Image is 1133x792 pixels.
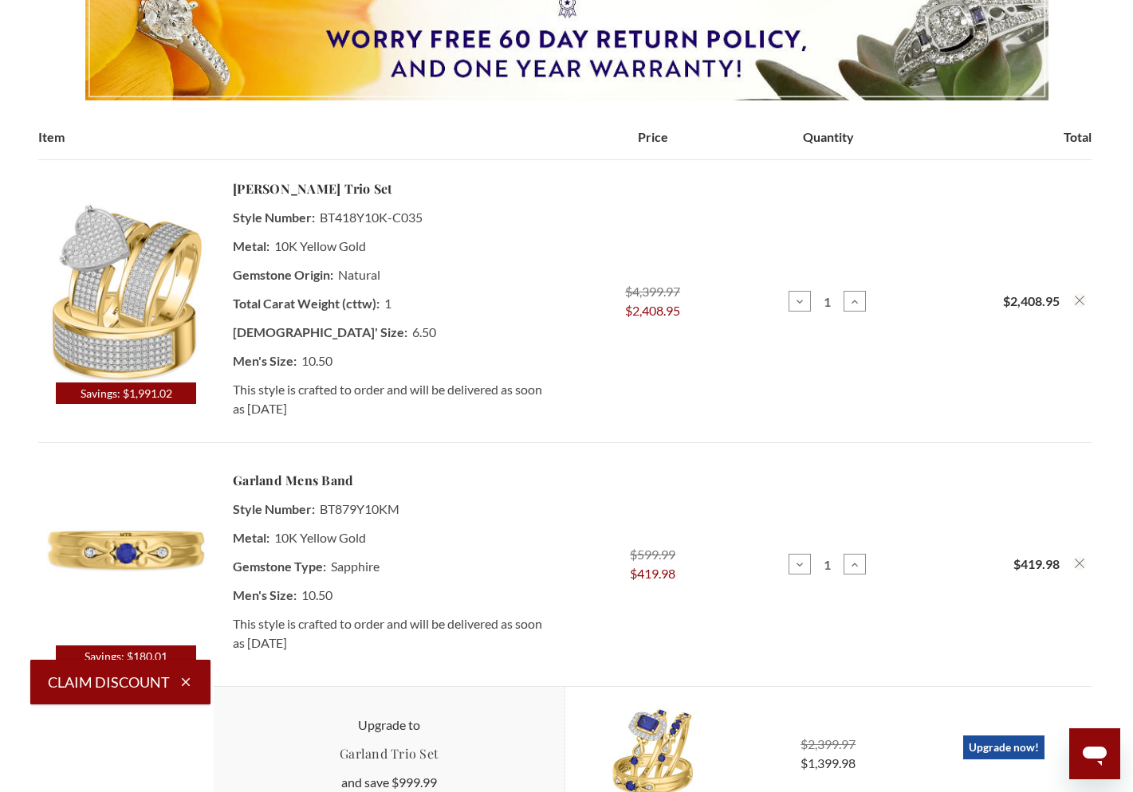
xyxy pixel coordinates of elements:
[38,462,214,667] a: Savings: $180.01
[233,289,545,318] dd: 1
[233,379,542,418] span: This style is crafted to order and will be delivered as soon as [DATE]
[214,744,565,763] a: Garland Trio Set
[625,284,680,299] span: $4,399.97
[233,552,326,581] dt: Gemstone Type:
[1013,556,1060,571] strong: $419.98
[565,127,741,160] th: Price
[916,127,1092,160] th: Total
[233,203,545,232] dd: BT418Y10K-C035
[56,382,196,404] span: Savings: $1,991.02
[1072,556,1087,570] button: Remove Garland 1/7 CT. T.W. Sapphire and Diamond Mens Wedding Band 10K Yellow Gold from cart
[1003,293,1060,308] strong: $2,408.95
[358,717,420,732] span: Upgrade to
[233,614,542,653] span: This style is crafted to order and will be delivered as soon as [DATE]
[233,552,545,581] dd: Sapphire
[625,301,680,320] span: $2,408.95
[233,581,545,610] dd: 10.50
[223,744,555,763] h4: Garland Trio Set
[233,471,353,490] a: Garland Mens Band
[1072,293,1087,308] button: Remove Valentina 1 ct tw. Diamond Heart Cluster Trio Set 10K Yellow Gold from cart
[233,347,545,375] dd: 10.50
[233,523,545,552] dd: 10K Yellow Gold
[233,232,269,261] dt: Metal:
[56,645,196,667] span: Savings: $180.01
[630,547,675,562] span: $599.99
[801,755,856,770] span: $1,399.98
[630,564,675,583] span: $419.98
[233,347,297,375] dt: Men's Size:
[341,774,437,790] span: and save $999.99
[38,127,565,160] th: Item
[233,232,545,261] dd: 10K Yellow Gold
[233,179,393,198] a: [PERSON_NAME] Trio Set
[1069,728,1120,779] iframe: Button to launch messaging window
[233,261,545,289] dd: Natural
[233,261,333,289] dt: Gemstone Origin:
[233,318,407,347] dt: [DEMOGRAPHIC_DATA]' Size:
[233,495,545,523] dd: BT879Y10KM
[30,660,210,704] button: Claim Discount
[233,203,315,232] dt: Style Number:
[963,735,1044,759] a: Upgrade now!
[233,289,380,318] dt: Total Carat Weight (cttw):
[38,462,214,645] img: Photo of Garland 1/7 CT. T.W. Sapphire and Diamond Mens Wedding Band 10K Yellow Gold [BT879YM]
[38,199,214,404] a: Savings: $1,991.02
[38,199,214,382] img: Photo of Valentina 1 ct tw. Diamond Heart Cluster Trio Set 10K Yellow Gold [BT418Y-C035]
[741,127,916,160] th: Quantity
[813,557,841,572] input: Garland 1/7 CT. T.W. Sapphire and Diamond Mens Wedding Band 10K Yellow Gold
[233,581,297,610] dt: Men's Size:
[233,495,315,523] dt: Style Number:
[233,523,269,552] dt: Metal:
[801,736,856,751] span: $2,399.97
[813,294,841,309] input: Valentina 1 ct tw. Diamond Heart Cluster Trio Set 10K Yellow Gold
